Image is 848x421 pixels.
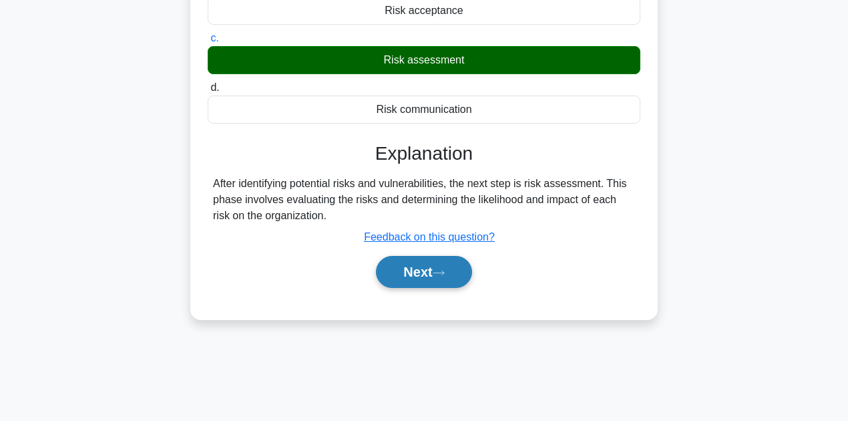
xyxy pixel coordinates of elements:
[208,96,640,124] div: Risk communication
[210,32,218,43] span: c.
[208,46,640,74] div: Risk assessment
[376,256,471,288] button: Next
[210,82,219,93] span: d.
[364,231,495,243] a: Feedback on this question?
[216,142,632,165] h3: Explanation
[213,176,635,224] div: After identifying potential risks and vulnerabilities, the next step is risk assessment. This pha...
